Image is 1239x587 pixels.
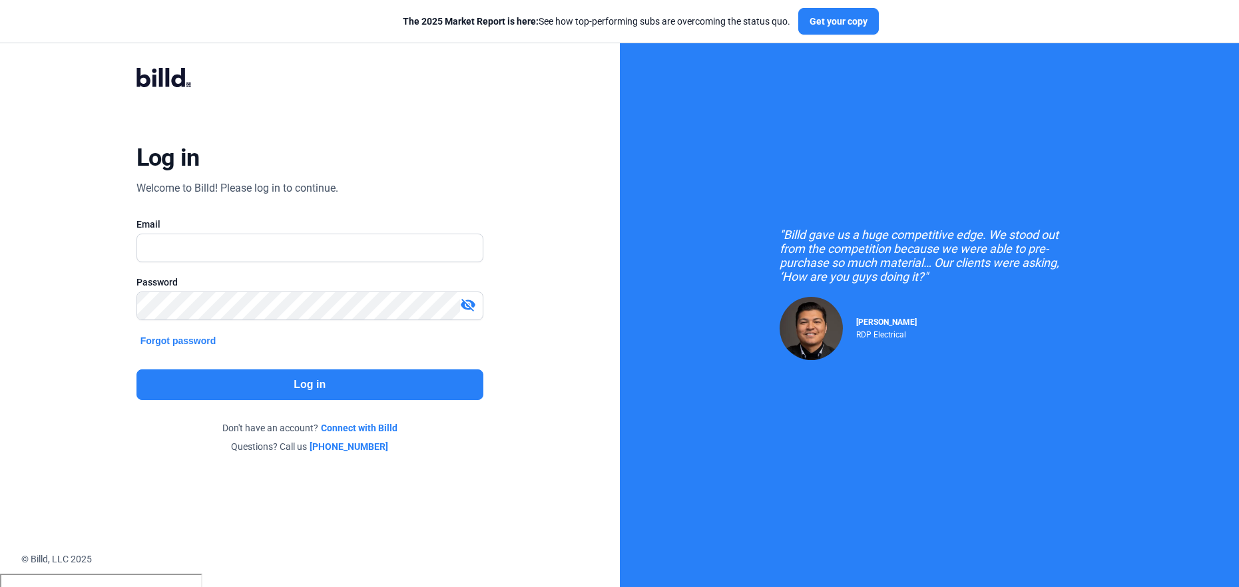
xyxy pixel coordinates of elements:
[310,440,388,453] a: [PHONE_NUMBER]
[856,317,917,327] span: [PERSON_NAME]
[136,276,483,289] div: Password
[798,8,879,35] button: Get your copy
[780,228,1079,284] div: "Billd gave us a huge competitive edge. We stood out from the competition because we were able to...
[136,333,220,348] button: Forgot password
[460,297,476,313] mat-icon: visibility_off
[403,15,790,28] div: See how top-performing subs are overcoming the status quo.
[136,143,200,172] div: Log in
[780,297,843,360] img: Raul Pacheco
[403,16,539,27] span: The 2025 Market Report is here:
[321,421,397,435] a: Connect with Billd
[136,218,483,231] div: Email
[136,440,483,453] div: Questions? Call us
[136,180,338,196] div: Welcome to Billd! Please log in to continue.
[136,369,483,400] button: Log in
[856,327,917,339] div: RDP Electrical
[136,421,483,435] div: Don't have an account?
